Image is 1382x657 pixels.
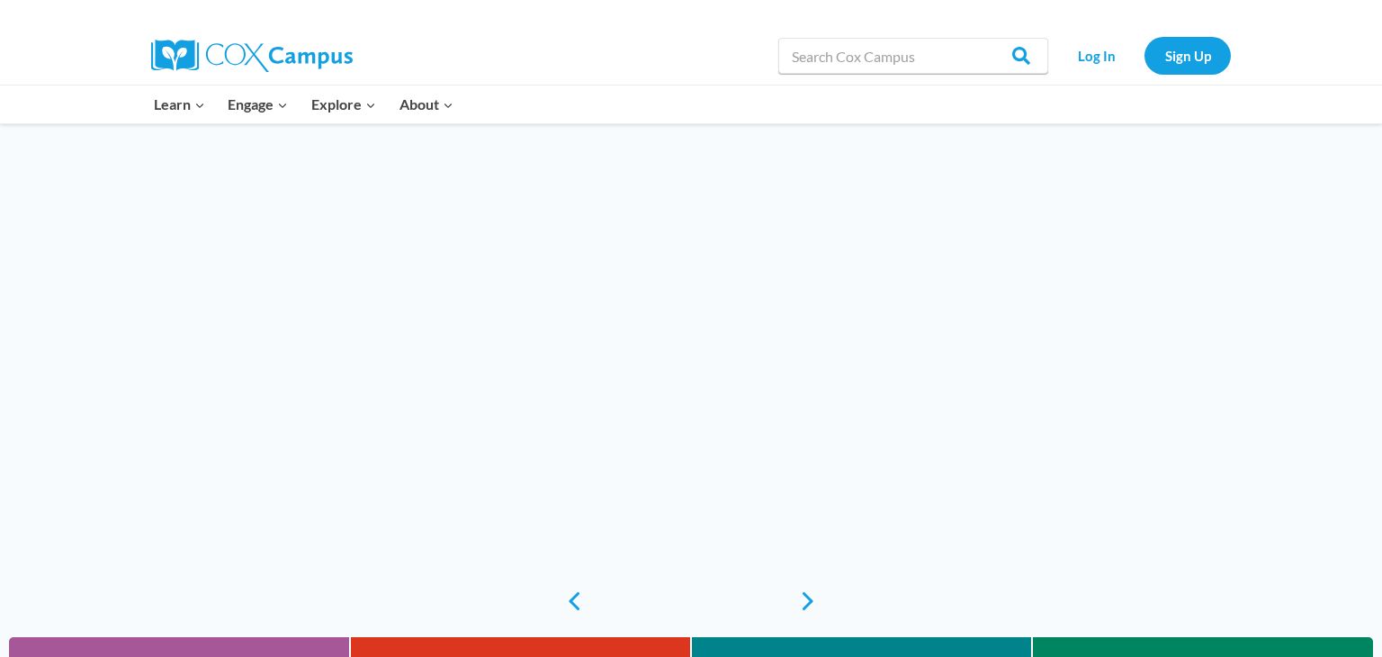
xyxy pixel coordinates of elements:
[799,590,826,612] a: next
[311,93,376,116] span: Explore
[154,93,205,116] span: Learn
[142,85,464,123] nav: Primary Navigation
[778,38,1048,74] input: Search Cox Campus
[556,583,826,619] div: content slider buttons
[1144,37,1231,74] a: Sign Up
[151,40,353,72] img: Cox Campus
[228,93,288,116] span: Engage
[1057,37,1231,74] nav: Secondary Navigation
[556,590,583,612] a: previous
[399,93,453,116] span: About
[1057,37,1135,74] a: Log In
